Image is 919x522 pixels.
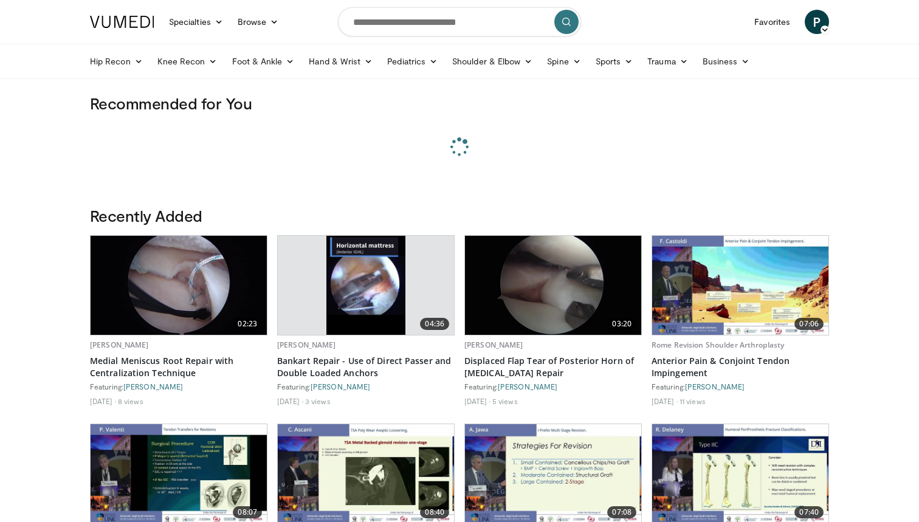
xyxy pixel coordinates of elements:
a: [PERSON_NAME] [90,340,149,350]
a: Sports [588,49,641,74]
a: 07:06 [652,236,828,335]
span: 03:20 [607,318,636,330]
img: 2649116b-05f8-405c-a48f-a284a947b030.620x360_q85_upscale.jpg [465,236,641,335]
li: 3 views [305,396,331,406]
a: Foot & Ankle [225,49,302,74]
li: [DATE] [277,396,303,406]
a: Displaced Flap Tear of Posterior Horn of [MEDICAL_DATA] Repair [464,355,642,379]
a: [PERSON_NAME] [277,340,336,350]
img: VuMedi Logo [90,16,154,28]
li: [DATE] [90,396,116,406]
span: 08:07 [233,506,262,518]
h3: Recommended for You [90,94,829,113]
span: 02:23 [233,318,262,330]
li: [DATE] [464,396,490,406]
span: 07:40 [794,506,824,518]
img: 8037028b-5014-4d38-9a8c-71d966c81743.620x360_q85_upscale.jpg [652,236,828,335]
li: 11 views [680,396,706,406]
a: Spine [540,49,588,74]
a: [PERSON_NAME] [311,382,370,391]
a: Pediatrics [380,49,445,74]
a: Knee Recon [150,49,225,74]
a: P [805,10,829,34]
a: Favorites [747,10,797,34]
a: [PERSON_NAME] [123,382,183,391]
span: 08:40 [420,506,449,518]
a: Browse [230,10,286,34]
a: Bankart Repair - Use of Direct Passer and Double Loaded Anchors [277,355,455,379]
div: Featuring: [90,382,267,391]
a: 02:23 [91,236,267,335]
div: Featuring: [277,382,455,391]
img: cd449402-123d-47f7-b112-52d159f17939.620x360_q85_upscale.jpg [326,236,406,335]
span: 07:06 [794,318,824,330]
a: Medial Meniscus Root Repair with Centralization Technique [90,355,267,379]
a: [PERSON_NAME] [685,382,745,391]
a: Specialties [162,10,230,34]
a: 04:36 [278,236,454,335]
a: Business [695,49,757,74]
a: [PERSON_NAME] [464,340,523,350]
li: 5 views [492,396,518,406]
img: 926032fc-011e-4e04-90f2-afa899d7eae5.620x360_q85_upscale.jpg [91,236,267,335]
span: 04:36 [420,318,449,330]
div: Featuring: [652,382,829,391]
a: Hip Recon [83,49,150,74]
li: 8 views [118,396,143,406]
a: Hand & Wrist [301,49,380,74]
h3: Recently Added [90,206,829,225]
a: Rome Revision Shoulder Arthroplasty [652,340,784,350]
a: Anterior Pain & Conjoint Tendon Impingement [652,355,829,379]
span: 07:08 [607,506,636,518]
li: [DATE] [652,396,678,406]
a: 03:20 [465,236,641,335]
input: Search topics, interventions [338,7,581,36]
a: Shoulder & Elbow [445,49,540,74]
a: Trauma [640,49,695,74]
div: Featuring: [464,382,642,391]
a: [PERSON_NAME] [498,382,557,391]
